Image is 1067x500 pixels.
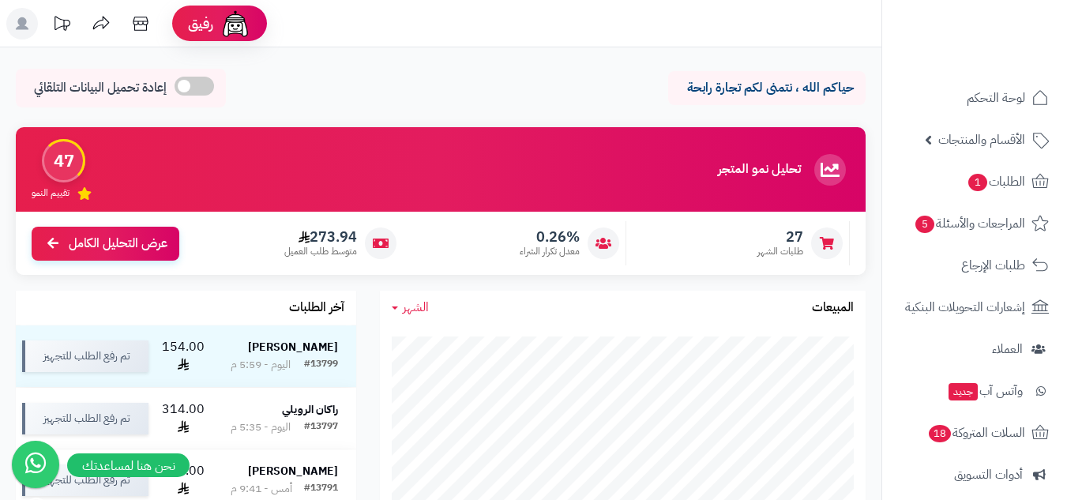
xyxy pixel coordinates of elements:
[967,87,1025,109] span: لوحة التحكم
[892,246,1058,284] a: طلبات الإرجاع
[284,228,357,246] span: 273.94
[403,298,429,317] span: الشهر
[968,174,987,191] span: 1
[289,301,344,315] h3: آخر الطلبات
[231,419,291,435] div: اليوم - 5:35 م
[680,79,854,97] p: حياكم الله ، نتمنى لكم تجارة رابحة
[42,8,81,43] a: تحديثات المنصة
[961,254,1025,276] span: طلبات الإرجاع
[927,422,1025,444] span: السلات المتروكة
[892,205,1058,242] a: المراجعات والأسئلة5
[915,216,934,233] span: 5
[914,212,1025,235] span: المراجعات والأسئلة
[304,481,338,497] div: #13791
[220,8,251,39] img: ai-face.png
[188,14,213,33] span: رفيق
[757,245,803,258] span: طلبات الشهر
[520,245,580,258] span: معدل تكرار الشراء
[231,357,291,373] div: اليوم - 5:59 م
[892,456,1058,494] a: أدوات التسويق
[892,163,1058,201] a: الطلبات1
[155,388,212,449] td: 314.00
[34,79,167,97] span: إعادة تحميل البيانات التلقائي
[282,401,338,418] strong: راكان الرويلي
[155,325,212,387] td: 154.00
[892,288,1058,326] a: إشعارات التحويلات البنكية
[718,163,801,177] h3: تحليل نمو المتجر
[954,464,1023,486] span: أدوات التسويق
[32,186,70,200] span: تقييم النمو
[938,129,1025,151] span: الأقسام والمنتجات
[892,372,1058,410] a: وآتس آبجديد
[892,330,1058,368] a: العملاء
[69,235,167,253] span: عرض التحليل الكامل
[304,419,338,435] div: #13797
[992,338,1023,360] span: العملاء
[929,425,951,442] span: 18
[967,171,1025,193] span: الطلبات
[22,464,148,496] div: تم رفع الطلب للتجهيز
[520,228,580,246] span: 0.26%
[892,414,1058,452] a: السلات المتروكة18
[231,481,292,497] div: أمس - 9:41 م
[757,228,803,246] span: 27
[392,299,429,317] a: الشهر
[960,44,1052,77] img: logo-2.png
[949,383,978,400] span: جديد
[947,380,1023,402] span: وآتس آب
[304,357,338,373] div: #13799
[905,296,1025,318] span: إشعارات التحويلات البنكية
[248,339,338,355] strong: [PERSON_NAME]
[22,340,148,372] div: تم رفع الطلب للتجهيز
[812,301,854,315] h3: المبيعات
[892,79,1058,117] a: لوحة التحكم
[248,463,338,479] strong: [PERSON_NAME]
[284,245,357,258] span: متوسط طلب العميل
[22,403,148,434] div: تم رفع الطلب للتجهيز
[32,227,179,261] a: عرض التحليل الكامل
